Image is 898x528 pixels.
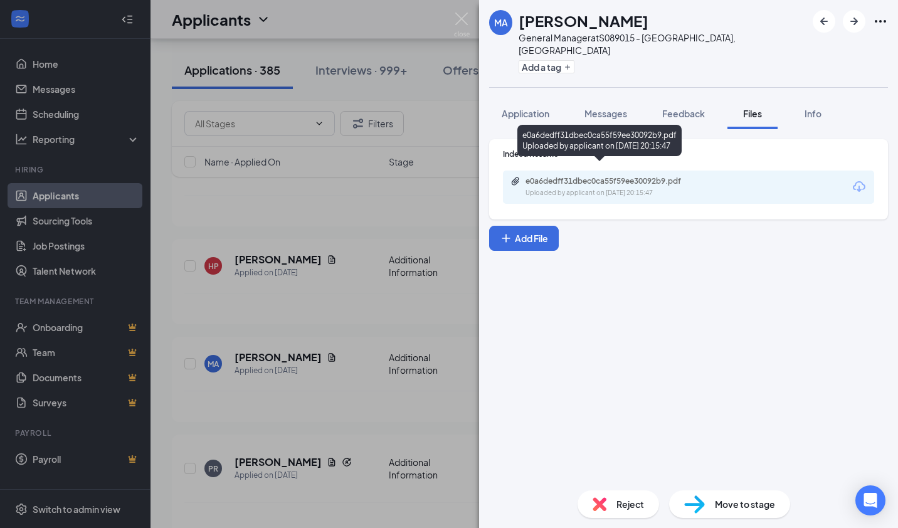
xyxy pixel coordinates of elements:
svg: Ellipses [873,14,888,29]
div: Open Intercom Messenger [855,485,885,515]
span: Feedback [662,108,705,119]
svg: Plus [500,232,512,245]
span: Info [805,108,821,119]
span: Messages [584,108,627,119]
div: Indeed Resume [503,149,874,159]
button: PlusAdd a tag [519,60,574,73]
div: MA [494,16,508,29]
svg: Paperclip [510,176,520,186]
button: ArrowLeftNew [813,10,835,33]
a: Paperclipe0a6dedff31dbec0ca55f59ee30092b9.pdfUploaded by applicant on [DATE] 20:15:47 [510,176,714,198]
div: General Manager at S089015 - [GEOGRAPHIC_DATA], [GEOGRAPHIC_DATA] [519,31,806,56]
span: Application [502,108,549,119]
span: Reject [616,497,644,511]
svg: ArrowRight [847,14,862,29]
span: Files [743,108,762,119]
h1: [PERSON_NAME] [519,10,648,31]
div: Uploaded by applicant on [DATE] 20:15:47 [526,188,714,198]
div: e0a6dedff31dbec0ca55f59ee30092b9.pdf [526,176,701,186]
svg: ArrowLeftNew [816,14,832,29]
svg: Plus [564,63,571,71]
div: e0a6dedff31dbec0ca55f59ee30092b9.pdf Uploaded by applicant on [DATE] 20:15:47 [517,125,682,156]
svg: Download [852,179,867,194]
button: Add FilePlus [489,226,559,251]
button: ArrowRight [843,10,865,33]
span: Move to stage [715,497,775,511]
